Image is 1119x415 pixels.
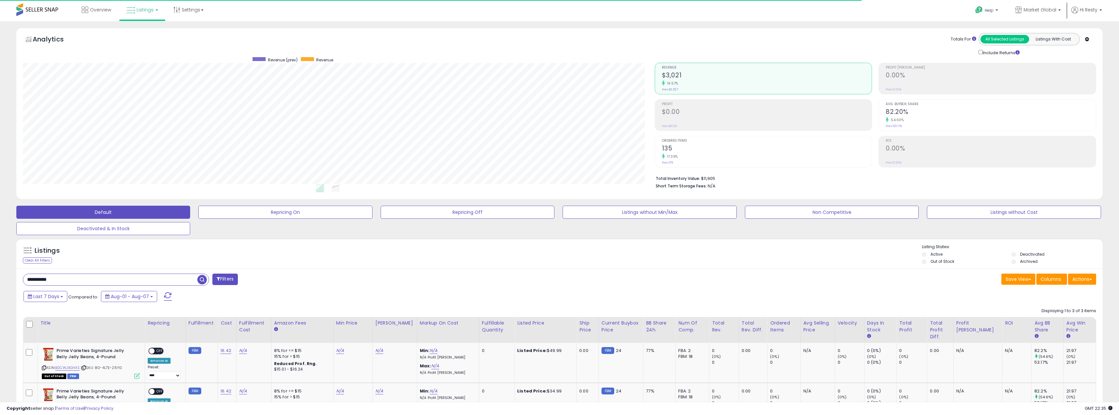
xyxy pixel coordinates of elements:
div: 0 [899,388,927,394]
label: Out of Stock [930,259,954,264]
label: Active [930,251,943,257]
small: (0%) [712,354,721,359]
div: Cost [221,320,234,327]
div: 0 (0%) [867,388,897,394]
div: Preset: [148,365,181,380]
i: Get Help [975,6,983,14]
h2: $3,021 [662,72,872,80]
div: Fulfillment Cost [239,320,269,333]
div: 0 [770,359,800,365]
button: Filters [212,274,238,285]
button: Default [16,206,190,219]
div: 0 [770,400,800,406]
span: 24 [616,388,621,394]
h2: $0.00 [662,108,872,117]
div: Days In Stock [867,320,894,333]
button: Save View [1001,274,1035,285]
div: Total Rev. [712,320,736,333]
small: (0%) [770,354,779,359]
div: seller snap | | [7,406,113,412]
span: Compared to: [68,294,98,300]
span: 24 [616,347,621,354]
small: (54.6%) [1039,394,1053,400]
div: FBM: 18 [678,354,704,359]
small: Amazon Fees. [274,327,278,332]
a: N/A [430,347,437,354]
div: 77% [646,348,670,354]
div: 8% for <= $15 [274,348,328,354]
small: FBM [189,388,201,394]
a: N/A [239,347,247,354]
strong: Copyright [7,405,30,411]
p: N/A Profit [PERSON_NAME] [420,396,474,400]
div: 0 [899,348,927,354]
a: 16.42 [221,347,231,354]
small: 54.60% [889,118,904,122]
span: | SKU: 80-4L7E-26YG [81,365,122,370]
h5: Listings [35,246,60,255]
small: (0%) [1066,354,1076,359]
span: FBM [67,374,79,379]
div: N/A [803,348,830,354]
a: Help [970,1,1005,21]
div: Min Price [336,320,370,327]
b: Min: [420,388,430,394]
h5: Analytics [33,35,76,45]
h2: 0.00% [886,145,1096,153]
small: (0%) [712,394,721,400]
span: Market Global [1024,7,1056,13]
div: Clear All Filters [23,257,52,263]
div: Velocity [838,320,862,327]
div: 0 [712,359,739,365]
small: (0%) [770,394,779,400]
div: 21.97 [1066,388,1096,394]
span: Hi Resty [1080,7,1097,13]
div: Avg Selling Price [803,320,832,333]
div: ASIN: [42,348,140,378]
button: Repricing On [198,206,372,219]
span: Revenue [662,66,872,70]
div: 0.00 [930,348,948,354]
div: 0 [770,348,800,354]
div: 0.00 [579,348,594,354]
div: N/A [956,348,997,354]
div: 0 [899,400,927,406]
div: Profit [PERSON_NAME] [956,320,999,333]
div: Totals For [951,36,976,42]
a: Privacy Policy [85,405,113,411]
button: Listings without Cost [927,206,1101,219]
button: Repricing Off [381,206,554,219]
div: 0 [838,400,864,406]
div: BB Share 24h. [646,320,673,333]
div: 0 [838,348,864,354]
b: Prime Varieties Signature Jelly Belly Jelly Beans, 4-Pound [57,348,136,361]
p: N/A Profit [PERSON_NAME] [420,371,474,375]
small: (54.6%) [1039,354,1053,359]
div: Total Profit [899,320,924,333]
div: N/A [803,388,830,394]
small: Avg BB Share. [1034,333,1038,339]
li: $11,905 [656,174,1091,182]
p: N/A Profit [PERSON_NAME] [420,355,474,360]
div: 0 [712,388,739,394]
div: FBA: 2 [678,348,704,354]
a: N/A [336,347,344,354]
small: FBM [601,347,614,354]
b: Prime Varieties Signature Jelly Belly Jelly Beans, 4-Pound [57,388,136,402]
b: Min: [420,347,430,354]
div: 53.17% [1034,400,1063,406]
b: Max: [420,363,431,369]
small: Prev: 53.17% [886,124,902,128]
small: Prev: $2,527 [662,88,678,91]
div: Fulfillable Quantity [482,320,512,333]
div: Amazon AI [148,398,171,404]
div: Total Profit Diff. [930,320,951,340]
small: FBM [601,388,614,394]
div: $49.99 [517,348,571,354]
div: 0 [712,348,739,354]
span: 2025-08-15 22:35 GMT [1085,405,1112,411]
a: B0CWJXGHXS [55,365,80,371]
div: Current Buybox Price [601,320,641,333]
button: Aug-01 - Aug-07 [101,291,157,302]
button: Non Competitive [745,206,919,219]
